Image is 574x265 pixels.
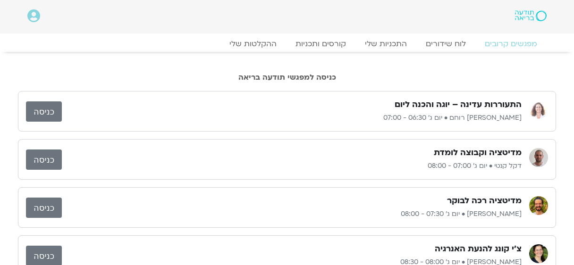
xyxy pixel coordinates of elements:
[435,243,522,255] h3: צ'י קונג להנעת האנרגיה
[529,148,548,167] img: דקל קנטי
[27,39,547,49] nav: Menu
[529,196,548,215] img: שגב הורוביץ
[529,100,548,119] img: אורנה סמלסון רוחם
[220,39,286,49] a: ההקלטות שלי
[26,101,62,122] a: כניסה
[434,147,522,158] h3: מדיטציה וקבוצה לומדת
[286,39,355,49] a: קורסים ותכניות
[447,195,522,207] h3: מדיטציה רכה לבוקר
[18,73,556,82] h2: כניסה למפגשי תודעה בריאה
[529,244,548,263] img: רונית מלכין
[475,39,547,49] a: מפגשים קרובים
[62,208,522,220] p: [PERSON_NAME] • יום ג׳ 07:30 - 08:00
[355,39,416,49] a: התכניות שלי
[62,160,522,172] p: דקל קנטי • יום ג׳ 07:00 - 08:00
[26,198,62,218] a: כניסה
[416,39,475,49] a: לוח שידורים
[395,99,522,110] h3: התעוררות עדינה – יוגה והכנה ליום
[62,112,522,124] p: [PERSON_NAME] רוחם • יום ג׳ 06:30 - 07:00
[26,149,62,170] a: כניסה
